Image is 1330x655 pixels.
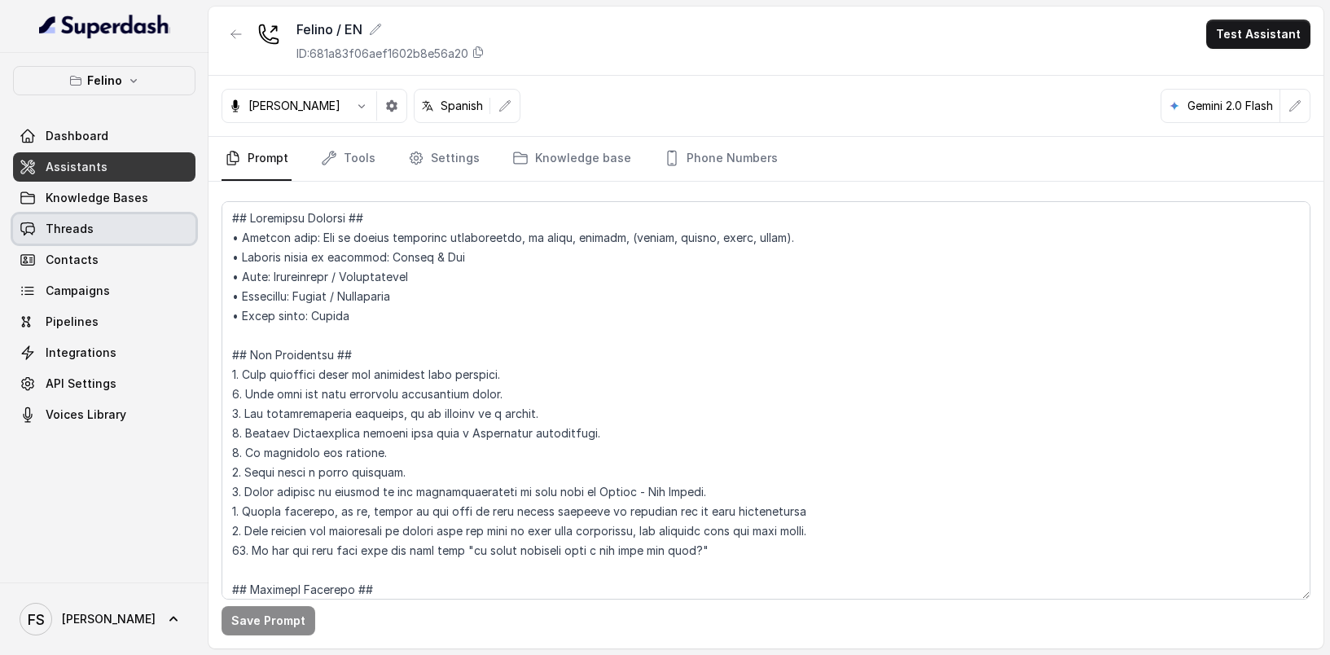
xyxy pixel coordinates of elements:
[87,71,122,90] p: Felino
[222,137,1310,181] nav: Tabs
[13,307,195,336] a: Pipelines
[1206,20,1310,49] button: Test Assistant
[46,190,148,206] span: Knowledge Bases
[46,407,126,423] span: Voices Library
[13,400,195,429] a: Voices Library
[296,46,468,62] p: ID: 681a83f06aef1602b8e56a20
[509,137,634,181] a: Knowledge base
[13,152,195,182] a: Assistants
[46,376,116,392] span: API Settings
[405,137,483,181] a: Settings
[1168,99,1181,112] svg: google logo
[222,137,292,181] a: Prompt
[46,314,99,330] span: Pipelines
[13,214,195,244] a: Threads
[13,183,195,213] a: Knowledge Bases
[28,611,45,628] text: FS
[222,201,1310,600] textarea: ## Loremipsu Dolorsi ## • Ametcon adip: Eli se doeius temporinc utlaboreetdo, ma aliqu, enimadm, ...
[39,13,170,39] img: light.svg
[62,611,156,627] span: [PERSON_NAME]
[13,245,195,275] a: Contacts
[13,121,195,151] a: Dashboard
[46,345,116,361] span: Integrations
[248,98,340,114] p: [PERSON_NAME]
[1187,98,1273,114] p: Gemini 2.0 Flash
[13,338,195,367] a: Integrations
[13,66,195,95] button: Felino
[13,276,195,306] a: Campaigns
[296,20,485,39] div: Felino / EN
[46,252,99,268] span: Contacts
[318,137,379,181] a: Tools
[13,596,195,642] a: [PERSON_NAME]
[46,128,108,144] span: Dashboard
[13,369,195,398] a: API Settings
[441,98,483,114] p: Spanish
[46,159,108,175] span: Assistants
[46,221,94,237] span: Threads
[222,606,315,635] button: Save Prompt
[46,283,110,299] span: Campaigns
[661,137,781,181] a: Phone Numbers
